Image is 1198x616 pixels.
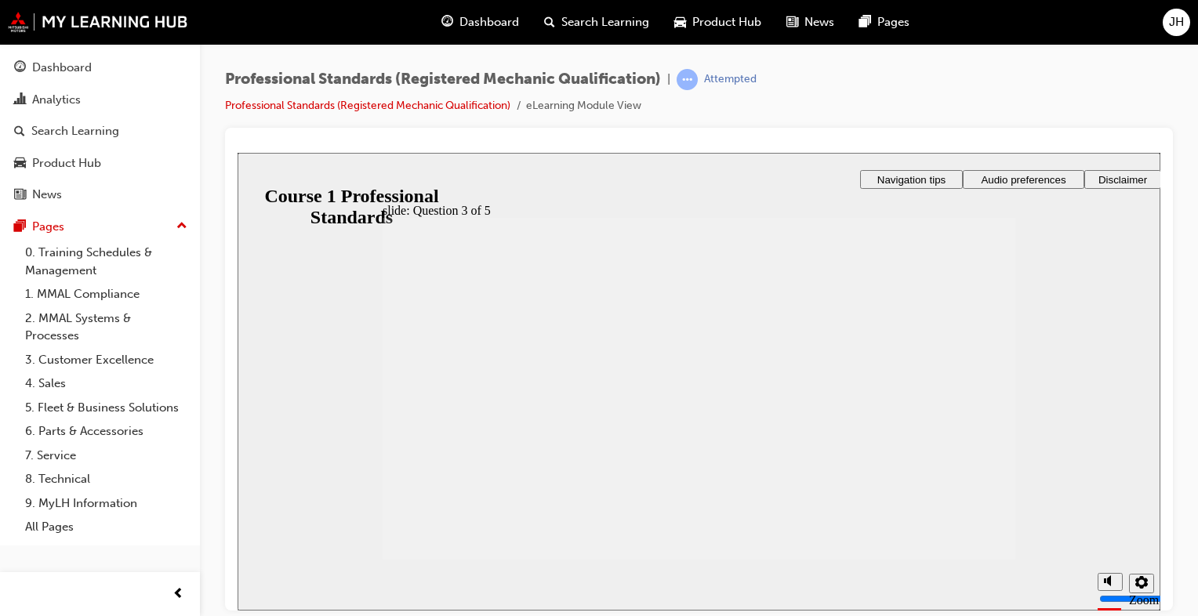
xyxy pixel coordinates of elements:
a: Professional Standards (Registered Mechanic Qualification) [225,99,510,112]
span: car-icon [674,13,686,32]
span: guage-icon [441,13,453,32]
a: News [6,180,194,209]
span: prev-icon [172,585,184,604]
div: Dashboard [32,59,92,77]
span: Dashboard [459,13,519,31]
label: Zoom to fit [891,440,921,482]
span: Search Learning [561,13,649,31]
a: 7. Service [19,444,194,468]
span: learningRecordVerb_ATTEMPT-icon [677,69,698,90]
a: 1. MMAL Compliance [19,282,194,306]
a: 5. Fleet & Business Solutions [19,396,194,420]
li: eLearning Module View [526,97,641,115]
div: Pages [32,218,64,236]
a: 9. MyLH Information [19,491,194,516]
a: 3. Customer Excellence [19,348,194,372]
a: pages-iconPages [847,6,922,38]
span: Navigation tips [640,21,708,33]
div: News [32,186,62,204]
a: search-iconSearch Learning [532,6,662,38]
a: Search Learning [6,117,194,146]
a: 8. Technical [19,467,194,491]
span: Professional Standards (Registered Mechanic Qualification) [225,71,661,89]
button: Navigation tips [623,17,725,36]
button: Disclaimer [847,17,924,36]
span: car-icon [14,157,26,171]
span: chart-icon [14,93,26,107]
span: up-icon [176,216,187,237]
span: JH [1169,13,1184,31]
a: 2. MMAL Systems & Processes [19,306,194,348]
a: car-iconProduct Hub [662,6,774,38]
button: Pages [6,212,194,241]
div: misc controls [852,407,915,458]
span: Pages [877,13,909,31]
button: DashboardAnalyticsSearch LearningProduct HubNews [6,50,194,212]
span: pages-icon [14,220,26,234]
a: All Pages [19,515,194,539]
img: mmal [8,12,188,32]
button: Audio preferences [725,17,847,36]
button: Settings [891,421,917,440]
input: volume [862,440,963,452]
span: Product Hub [692,13,761,31]
div: Product Hub [32,154,101,172]
a: Product Hub [6,149,194,178]
a: news-iconNews [774,6,847,38]
span: News [804,13,834,31]
span: Audio preferences [743,21,828,33]
span: guage-icon [14,61,26,75]
div: Search Learning [31,122,119,140]
span: news-icon [786,13,798,32]
span: news-icon [14,188,26,202]
a: guage-iconDashboard [429,6,532,38]
span: Disclaimer [861,21,909,33]
a: 6. Parts & Accessories [19,419,194,444]
span: search-icon [544,13,555,32]
div: Attempted [704,72,757,87]
div: Analytics [32,91,81,109]
button: Mute (Ctrl+Alt+M) [860,420,885,438]
a: Analytics [6,85,194,114]
button: JH [1163,9,1190,36]
a: Dashboard [6,53,194,82]
span: pages-icon [859,13,871,32]
a: 4. Sales [19,371,194,396]
span: | [667,71,670,89]
a: 0. Training Schedules & Management [19,241,194,282]
span: search-icon [14,125,25,139]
